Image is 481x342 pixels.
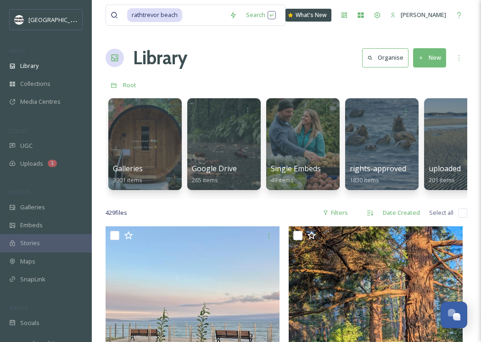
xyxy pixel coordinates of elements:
[9,304,28,311] span: SOCIALS
[378,204,425,222] div: Date Created
[401,11,446,19] span: [PERSON_NAME]
[15,15,24,24] img: parks%20beach.jpg
[350,164,406,184] a: rights-approved1830 items
[20,319,39,327] span: Socials
[429,176,455,184] span: 201 items
[192,176,218,184] span: 265 items
[20,257,35,266] span: Maps
[386,6,451,24] a: [PERSON_NAME]
[9,127,29,134] span: COLLECT
[20,62,39,70] span: Library
[241,6,280,24] div: Search
[429,164,461,184] a: uploaded201 items
[133,44,187,72] a: Library
[113,164,143,184] a: Galleries3901 items
[113,176,142,184] span: 3901 items
[362,48,408,67] button: Organise
[285,9,331,22] a: What's New
[429,163,461,174] span: uploaded
[271,164,321,184] a: Single Embeds49 items
[271,176,294,184] span: 49 items
[429,208,453,217] span: Select all
[48,160,57,167] div: 1
[20,97,61,106] span: Media Centres
[28,15,111,24] span: [GEOGRAPHIC_DATA] Tourism
[20,79,50,88] span: Collections
[9,189,30,196] span: WIDGETS
[123,79,136,90] a: Root
[413,48,446,67] button: New
[127,8,182,22] span: rathtrevor beach
[271,163,321,174] span: Single Embeds
[9,47,25,54] span: MEDIA
[350,176,379,184] span: 1830 items
[20,159,43,168] span: Uploads
[318,204,352,222] div: Filters
[20,239,40,247] span: Stories
[20,221,43,230] span: Embeds
[192,163,237,174] span: Google Drive
[106,208,127,217] span: 429 file s
[20,141,33,150] span: UGC
[192,164,237,184] a: Google Drive265 items
[123,81,136,89] span: Root
[441,302,467,328] button: Open Chat
[20,203,45,212] span: Galleries
[20,275,45,284] span: SnapLink
[350,163,406,174] span: rights-approved
[113,163,143,174] span: Galleries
